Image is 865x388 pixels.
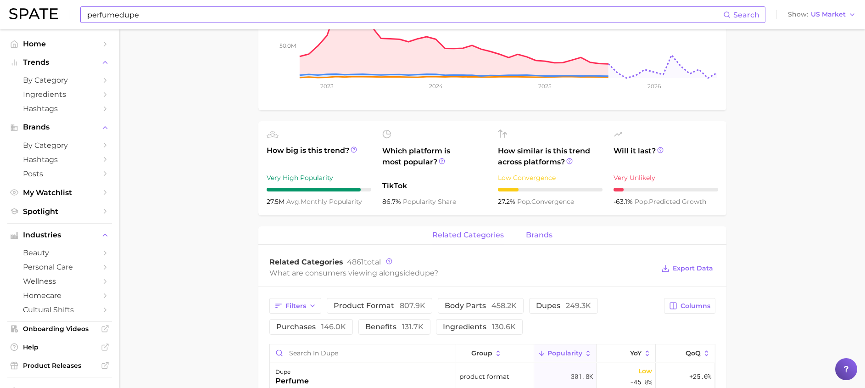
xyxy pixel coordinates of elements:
button: YoY [597,344,656,362]
div: 9 / 10 [267,188,371,191]
span: monthly popularity [286,197,362,206]
span: by Category [23,141,96,150]
div: perfume [275,376,309,387]
span: YoY [630,349,642,357]
button: group [456,344,534,362]
span: Home [23,39,96,48]
tspan: 2023 [320,83,334,90]
span: popularity share [403,197,456,206]
span: homecare [23,291,96,300]
a: Product Releases [7,359,112,372]
a: Ingredients [7,87,112,101]
span: personal care [23,263,96,271]
button: Export Data [659,262,715,275]
span: purchases [276,323,346,331]
span: Spotlight [23,207,96,216]
div: Low Convergence [498,172,603,183]
span: Search [733,11,759,19]
span: Brands [23,123,96,131]
a: Hashtags [7,152,112,167]
div: dupe [275,366,309,377]
span: -45.8% [630,377,652,388]
input: Search in dupe [270,344,456,362]
abbr: popularity index [635,197,649,206]
span: beauty [23,248,96,257]
span: dupe [415,269,434,277]
a: homecare [7,288,112,303]
span: product format [459,371,509,382]
div: 1 / 10 [614,188,718,191]
span: 86.7% [382,197,403,206]
span: 27.2% [498,197,517,206]
div: Very Unlikely [614,172,718,183]
span: Help [23,343,96,351]
span: My Watchlist [23,188,96,197]
span: How similar is this trend across platforms? [498,146,603,168]
span: Low [638,366,652,377]
span: Columns [681,302,710,310]
tspan: 2025 [538,83,552,90]
abbr: average [286,197,301,206]
span: related categories [432,231,504,239]
button: Industries [7,228,112,242]
span: Popularity [547,349,582,357]
a: by Category [7,138,112,152]
button: Columns [664,298,715,314]
tspan: 2024 [429,83,443,90]
a: by Category [7,73,112,87]
abbr: popularity index [517,197,531,206]
a: Hashtags [7,101,112,116]
span: by Category [23,76,96,84]
button: Popularity [534,344,597,362]
div: Very High Popularity [267,172,371,183]
span: 301.8k [571,371,593,382]
span: 4861 [347,258,364,266]
img: SPATE [9,8,58,19]
button: Filters [269,298,321,314]
span: dupes [536,302,591,309]
span: +25.0% [689,371,711,382]
span: 458.2k [491,301,517,310]
button: Brands [7,120,112,134]
span: 27.5m [267,197,286,206]
span: 131.7k [402,322,424,331]
a: wellness [7,274,112,288]
span: Posts [23,169,96,178]
span: -63.1% [614,197,635,206]
span: Hashtags [23,155,96,164]
span: Show [788,12,808,17]
a: cultural shifts [7,303,112,317]
span: Which platform is most popular? [382,146,487,176]
a: Onboarding Videos [7,322,112,336]
span: Related Categories [269,258,343,266]
a: Help [7,340,112,354]
span: benefits [365,323,424,331]
span: 146.0k [321,322,346,331]
span: Trends [23,58,96,67]
span: predicted growth [635,197,706,206]
a: Spotlight [7,204,112,219]
tspan: 2026 [647,83,660,90]
span: TikTok [382,180,487,191]
span: wellness [23,277,96,286]
button: QoQ [656,344,714,362]
span: ingredients [443,323,516,331]
span: 249.3k [566,301,591,310]
span: brands [526,231,552,239]
a: beauty [7,246,112,260]
input: Search here for a brand, industry, or ingredient [86,7,723,22]
span: total [347,258,381,266]
span: convergence [517,197,574,206]
span: Hashtags [23,104,96,113]
span: 130.6k [492,322,516,331]
span: Ingredients [23,90,96,99]
span: QoQ [686,349,701,357]
a: Posts [7,167,112,181]
div: What are consumers viewing alongside ? [269,267,655,279]
a: Home [7,37,112,51]
span: product format [334,302,425,309]
span: Will it last? [614,146,718,168]
button: ShowUS Market [786,9,858,21]
span: US Market [811,12,846,17]
span: 807.9k [400,301,425,310]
